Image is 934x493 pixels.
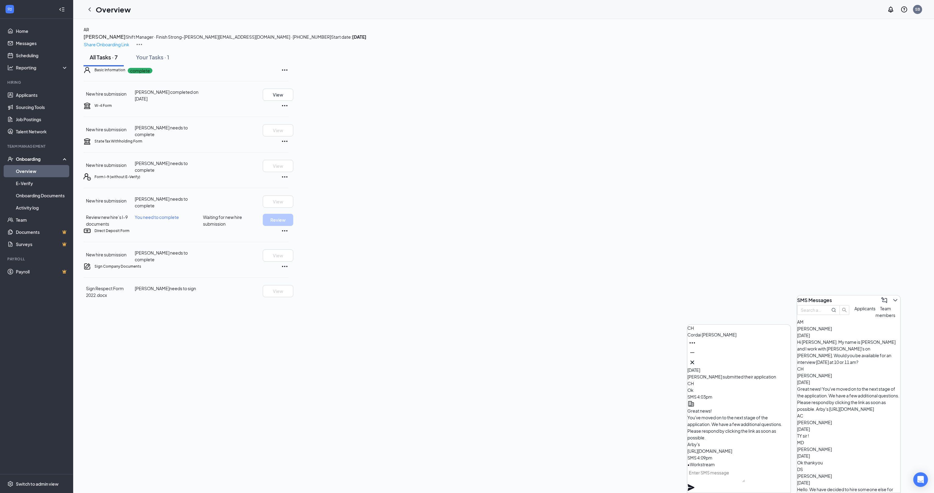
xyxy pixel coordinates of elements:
p: complete [128,68,152,73]
a: Team [16,214,68,226]
a: Messages [16,37,68,49]
span: [PERSON_NAME] needs to complete [135,196,188,208]
span: [PERSON_NAME] [797,326,832,331]
div: SMS 4:03pm [687,393,790,400]
span: Great news! You've moved on to the next stage of the application. We have a few additional questi... [687,408,782,454]
button: View [263,195,293,208]
h5: Sign Company Documents [94,264,141,269]
div: Switch to admin view [16,481,59,487]
span: [PERSON_NAME] [797,473,832,479]
div: Payroll [7,256,67,262]
button: View [263,285,293,297]
div: CH [687,325,790,331]
div: Team Management [7,144,67,149]
div: AM [797,319,900,325]
a: E-Verify [16,177,68,189]
span: [DATE] [797,426,810,432]
svg: Analysis [7,65,13,71]
span: [PERSON_NAME] [797,373,832,378]
input: Search applicant [801,307,823,313]
svg: ComposeMessage [881,297,888,304]
span: Review new hire’s I-9 documents [86,214,128,227]
h1: Overview [96,4,131,15]
span: New hire submission [86,162,127,168]
svg: Notifications [887,6,894,13]
svg: Collapse [59,6,65,12]
a: PayrollCrown [16,266,68,278]
div: Onboarding [16,156,63,162]
div: [PERSON_NAME] submitted their application [687,373,790,380]
div: SMS 4:09pm [687,454,790,461]
svg: Cross [689,359,696,366]
div: [PERSON_NAME] needs to sign [135,285,203,292]
svg: Ellipses [281,173,288,181]
h3: SMS Messages [797,297,832,304]
span: Waiting for new hire submission [203,214,263,227]
img: More Actions [136,41,143,48]
button: Review [263,214,293,226]
button: ComposeMessage [879,295,889,305]
button: Minimize [687,348,697,357]
svg: Ellipses [281,66,288,74]
span: New hire submission [86,198,127,203]
div: DS [797,466,900,473]
a: Job Postings [16,113,68,125]
strong: [DATE] [352,34,366,40]
svg: Ellipses [281,263,288,270]
span: Ok [687,387,693,393]
button: [PERSON_NAME] [84,33,126,41]
span: Shift Manager · Finish Strong-[PERSON_NAME] [126,34,219,40]
span: [DATE] [797,453,810,459]
div: AC [797,412,900,419]
span: [PERSON_NAME] needs to complete [135,125,188,137]
p: Share Onboarding Link [84,41,129,48]
svg: Settings [7,481,13,487]
a: Activity log [16,202,68,214]
span: [PERSON_NAME] needs to complete [135,160,188,173]
a: Scheduling [16,49,68,62]
a: Talent Network [16,125,68,138]
svg: Ellipses [281,227,288,234]
div: Open Intercom Messenger [913,472,928,487]
span: Sign Respect Form 2022.docx [86,286,124,298]
div: Your Tasks · 1 [136,53,169,61]
span: search [840,308,849,312]
span: Start date: [331,34,366,40]
a: Overview [16,165,68,177]
svg: DirectDepositIcon [84,227,91,234]
span: [DATE] [797,379,810,385]
h5: Form I-9 (without E-Verify) [94,174,140,180]
div: All Tasks · 7 [90,53,118,61]
svg: QuestionInfo [900,6,908,13]
div: Hi [PERSON_NAME]. My name is [PERSON_NAME] and I work with [PERSON_NAME]'s on [PERSON_NAME]. Woul... [797,339,900,365]
svg: ChevronDown [892,297,899,304]
svg: Plane [687,484,695,491]
span: • Workstream [687,462,715,467]
div: SB [915,7,920,12]
div: Ok thankyou [797,459,900,466]
svg: FormI9EVerifyIcon [84,173,91,181]
svg: Ellipses [281,102,288,109]
span: [DATE] [797,480,810,485]
h5: Direct Deposit Form [94,228,130,234]
svg: ChevronLeft [86,6,93,13]
button: Ellipses [687,338,697,348]
div: CH [687,380,790,387]
svg: User [84,66,91,74]
svg: TaxGovernmentIcon [84,138,91,145]
span: [DATE] [687,367,700,373]
div: CH [797,365,900,372]
svg: Company [687,400,695,407]
h5: W-4 Form [94,103,112,108]
button: View [263,160,293,172]
span: You need to complete [135,214,179,220]
span: Applicants [854,306,875,311]
span: New hire submission [86,91,127,97]
a: Sourcing Tools [16,101,68,113]
span: [PERSON_NAME] completed on [DATE] [135,89,198,101]
button: View [263,249,293,262]
a: Home [16,25,68,37]
svg: TaxGovernmentIcon [84,102,91,109]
